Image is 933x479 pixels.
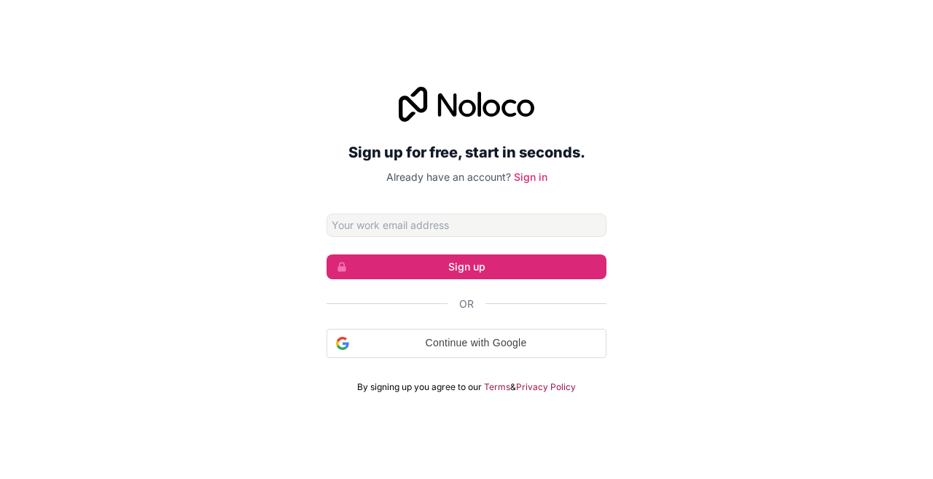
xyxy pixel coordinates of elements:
[516,381,576,393] a: Privacy Policy
[514,171,547,183] a: Sign in
[357,381,482,393] span: By signing up you agree to our
[327,254,606,279] button: Sign up
[327,214,606,237] input: Email address
[386,171,511,183] span: Already have an account?
[484,381,510,393] a: Terms
[355,335,597,351] span: Continue with Google
[510,381,516,393] span: &
[459,297,474,311] span: Or
[327,329,606,358] div: Continue with Google
[327,139,606,165] h2: Sign up for free, start in seconds.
